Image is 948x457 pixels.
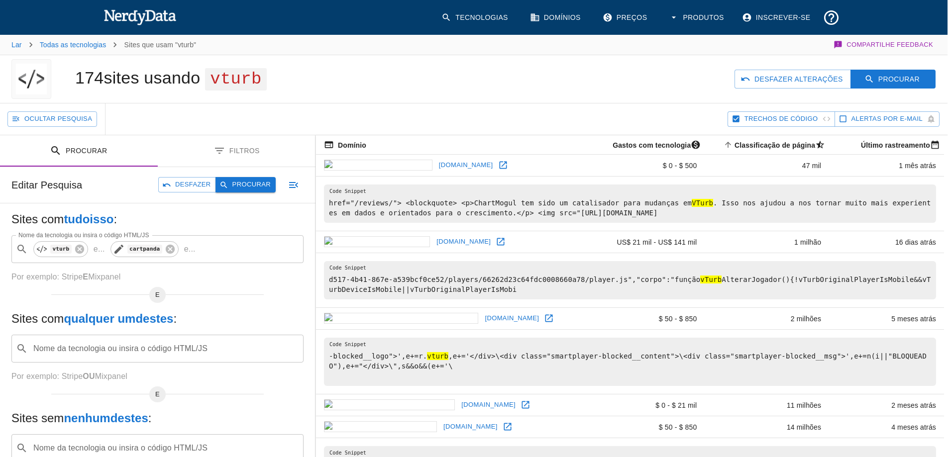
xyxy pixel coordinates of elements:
img: ícone kiagencia.com.br [324,421,437,432]
button: Ocultar trechos de código [728,111,835,127]
font: Alertas por e-mail [851,115,923,122]
font: 5 meses atrás [891,315,936,323]
img: Ícone formulanegocioonline.com [324,313,478,324]
font: 14 milhões [787,423,821,431]
button: Suporte e Documentação [819,5,844,30]
font: [DOMAIN_NAME] [443,423,498,430]
a: [DOMAIN_NAME] [482,311,541,326]
a: Tecnologias [435,5,516,30]
font: Preços [617,13,647,21]
code: cartpanda [127,245,162,253]
font: : [113,212,117,226]
font: Compartilhe feedback [846,41,933,48]
font: 47 mil [802,162,821,170]
font: Gastos com tecnologia [613,141,691,149]
font: Classificação de página [735,141,815,149]
font: $ 0 - $ 21 mil [655,401,697,409]
span: Um ranking de popularidade de páginas com base nos backlinks de um domínio. Números menores indic... [722,139,829,151]
span: O nome de domínio registrado (por exemplo, "nerdydata.com"). [324,139,366,151]
font: 1 mês atrás [899,162,936,170]
font: 2 milhões [791,315,821,323]
font: sites usando [104,68,200,87]
font: <div class="smartplayer-blocked__msg">',e+=n(i||"BLOQUEADO"),e+="</div>\ [329,352,927,370]
font: US$ 21 mil - US$ 141 mil [617,238,697,246]
img: ícone howtolucid.com [324,236,430,247]
font: OU [83,372,95,380]
a: [DOMAIN_NAME] [436,158,496,173]
font: Mixpanel [95,372,127,380]
button: Compartilhe feedback [832,35,936,55]
font: isso [90,212,113,226]
font: $ 50 - $ 850 [659,315,697,323]
font: Desfazer alterações [754,75,843,83]
button: Desfazer alterações [735,70,851,89]
font: $ 50 - $ 850 [659,423,697,431]
span: Cadastre-se para monitorar novos sites adicionados e receber alertas por e-mail. [851,113,923,125]
a: Abra howtolucid.com em uma nova janela [493,234,508,249]
font: destes [135,312,173,325]
a: Abra formulanegocioonline.com em uma nova janela [541,311,556,326]
button: Produtos [663,5,732,30]
font: destes [110,411,148,425]
nav: migalhas de pão [11,35,196,55]
img: NerdyData.com [104,7,177,27]
font: ,e+='</div>\ [448,352,500,360]
button: Procurar [850,70,936,89]
font: Procurar [878,75,920,83]
font: . Isso nos ajudou a nos tornar muito mais experientes em dados e orientados para o crescimento.</... [329,199,931,217]
font: -blocked__logo">',e+=r. [329,352,427,360]
font: Produtos [683,13,724,21]
font: Sites com [11,212,64,226]
font: [DOMAIN_NAME] [461,401,516,408]
a: Preços [597,5,655,30]
font: $ 0 - $ 500 [663,162,697,170]
font: vturb [427,352,448,360]
font: 1 milhão [794,238,821,246]
font: Sites com [11,312,64,325]
font: <div class="smartplayer-blocked__content">\ [500,352,683,360]
font: E [83,273,88,281]
div: cartpanda [110,241,179,257]
font: qualquer um [64,312,135,325]
font: Nome da tecnologia ou insira o código HTML/JS [18,232,149,238]
font: [DOMAIN_NAME] [436,238,491,245]
a: [DOMAIN_NAME] [441,419,500,435]
font: E [155,291,160,298]
font: AlterarJogador(){!vTurbOriginalPlayerIsMobile&&vTurbDeviceIsMobile||vTurbOriginalPlayerIsMobi [329,275,931,293]
font: 174 [75,68,104,87]
div: vturb [33,241,88,257]
font: Sites que usam "vturb" [124,41,196,49]
font: Editar Pesquisa [11,180,82,190]
font: ",s&&o&&(e+='\ [393,362,453,370]
font: ... [98,245,105,253]
font: Procurar [66,147,107,155]
code: vturb [50,245,72,253]
font: 16 dias atrás [895,238,936,246]
font: Todas as tecnologias [40,41,106,49]
button: Ocultar pesquisa [7,111,97,127]
font: nenhum [64,411,110,425]
font: Domínios [544,13,581,21]
font: [DOMAIN_NAME] [439,161,493,169]
font: vturb [210,70,261,89]
font: Por exemplo: Stripe [11,273,83,281]
font: tudo [64,212,90,226]
img: ícone chartmogul.com [324,160,432,171]
a: Abra chartmogul.com em uma nova janela [496,158,511,173]
span: Data mais recente em que este site foi rastreado com sucesso [848,139,944,151]
font: 2 meses atrás [891,401,936,409]
a: [DOMAIN_NAME] [459,397,518,413]
font: e [94,245,98,253]
font: 4 meses atrás [891,423,936,431]
a: Domínios [524,5,589,30]
font: Desfazer [175,181,211,188]
a: [DOMAIN_NAME] [434,234,493,250]
font: : [148,411,152,425]
font: vTurb [700,275,722,283]
button: Procurar [215,177,276,192]
img: logotipo "vturb" [16,59,47,99]
font: [DOMAIN_NAME] [485,314,539,322]
font: Inscrever-se [756,13,811,21]
a: Lar [11,41,22,49]
font: : [173,312,177,325]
